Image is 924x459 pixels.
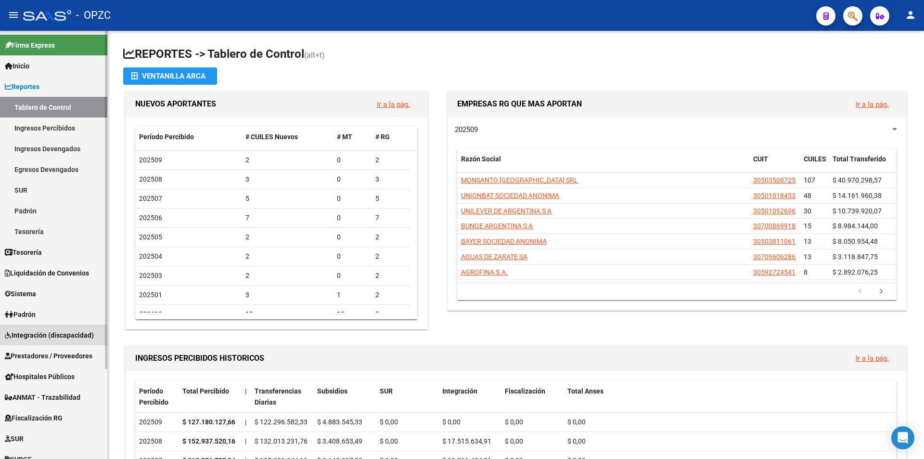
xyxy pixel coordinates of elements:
[380,418,398,426] span: $ 0,00
[753,222,796,230] span: 30700869918
[369,95,418,113] button: Ir a la pág.
[5,61,29,71] span: Inicio
[804,207,811,215] span: 30
[375,212,406,223] div: 7
[317,418,362,426] span: $ 4.883.545,33
[376,381,438,413] datatable-header-cell: SUR
[753,268,796,276] span: 30592724541
[833,268,878,276] span: $ 2.892.076,25
[245,174,330,185] div: 3
[139,214,162,222] span: 202506
[905,9,916,21] mat-icon: person
[804,268,808,276] span: 8
[833,176,882,184] span: $ 40.970.298,57
[8,9,19,21] mat-icon: menu
[375,232,406,243] div: 2
[135,354,264,363] span: INGRESOS PERCIBIDOS HISTORICOS
[5,309,36,320] span: Padrón
[5,81,39,92] span: Reportes
[375,251,406,262] div: 2
[891,426,914,449] div: Open Intercom Messenger
[833,155,886,163] span: Total Transferido
[833,253,878,261] span: $ 3.118.847,75
[139,233,162,241] span: 202505
[131,67,209,85] div: Ventanilla ARCA
[179,381,241,413] datatable-header-cell: Total Percibido
[461,222,533,230] span: BUNGE ARGENTINA S A
[5,40,55,51] span: Firma Express
[304,51,325,60] span: (alt+t)
[139,252,162,260] span: 202504
[457,99,582,108] span: EMPRESAS RG QUE MAS APORTAN
[375,174,406,185] div: 3
[245,437,246,445] span: |
[245,418,246,426] span: |
[182,418,235,426] strong: $ 127.180.127,66
[251,381,313,413] datatable-header-cell: Transferencias Diarias
[5,330,94,341] span: Integración (discapacidad)
[375,309,406,320] div: 8
[455,125,478,134] span: 202509
[442,437,491,445] span: $ 17.515.634,91
[245,133,298,141] span: # CUILES Nuevos
[872,287,890,297] a: go to next page
[375,155,406,166] div: 2
[245,232,330,243] div: 2
[457,149,749,181] datatable-header-cell: Razón Social
[139,291,162,299] span: 202501
[375,193,406,204] div: 5
[135,381,179,413] datatable-header-cell: Período Percibido
[5,351,92,361] span: Prestadores / Proveedores
[804,155,826,163] span: CUILES
[337,212,368,223] div: 0
[139,417,175,428] div: 202509
[123,46,909,63] h1: REPORTES -> Tablero de Control
[123,67,217,85] button: Ventanilla ARCA
[337,133,352,141] span: # MT
[5,247,42,258] span: Tesorería
[501,381,564,413] datatable-header-cell: Fiscalización
[848,95,897,113] button: Ir a la pág.
[380,437,398,445] span: $ 0,00
[833,237,878,245] span: $ 8.050.954,48
[804,237,811,245] span: 13
[182,387,229,395] span: Total Percibido
[245,193,330,204] div: 5
[337,251,368,262] div: 0
[5,268,89,278] span: Liquidación de Convenios
[461,192,559,199] span: UNIONBAT SOCIEDAD ANONIMA
[135,99,216,108] span: NUEVOS APORTANTES
[337,155,368,166] div: 0
[833,207,882,215] span: $ 10.739.920,07
[804,222,811,230] span: 15
[337,309,368,320] div: 10
[856,100,889,109] a: Ir a la pág.
[242,127,334,147] datatable-header-cell: # CUILES Nuevos
[313,381,376,413] datatable-header-cell: Subsidios
[442,418,461,426] span: $ 0,00
[255,437,308,445] span: $ 132.013.231,76
[337,270,368,281] div: 0
[139,436,175,447] div: 202508
[245,309,330,320] div: 18
[442,387,477,395] span: Integración
[139,272,162,279] span: 202503
[255,418,308,426] span: $ 122.296.582,33
[749,149,800,181] datatable-header-cell: CUIT
[372,127,410,147] datatable-header-cell: # RG
[833,222,878,230] span: $ 8.984.144,00
[245,270,330,281] div: 2
[833,192,882,199] span: $ 14.161.960,38
[245,387,247,395] span: |
[753,207,796,215] span: 30501092696
[5,433,24,444] span: SUR
[380,387,393,395] span: SUR
[567,418,586,426] span: $ 0,00
[753,155,768,163] span: CUIT
[139,195,162,202] span: 202507
[182,437,235,445] strong: $ 152.937.520,16
[804,253,811,261] span: 13
[461,207,552,215] span: UNILEVER DE ARGENTINA S A
[856,354,889,363] a: Ir a la pág.
[505,437,523,445] span: $ 0,00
